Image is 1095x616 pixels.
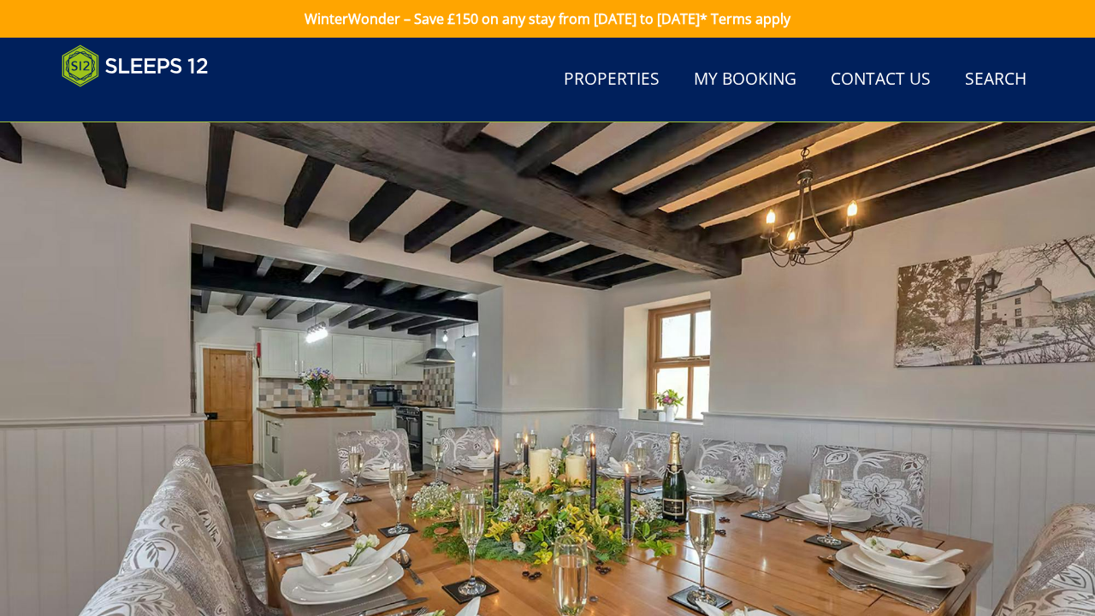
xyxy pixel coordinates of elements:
[557,61,666,99] a: Properties
[687,61,803,99] a: My Booking
[62,44,209,87] img: Sleeps 12
[958,61,1033,99] a: Search
[53,98,233,112] iframe: Customer reviews powered by Trustpilot
[824,61,938,99] a: Contact Us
